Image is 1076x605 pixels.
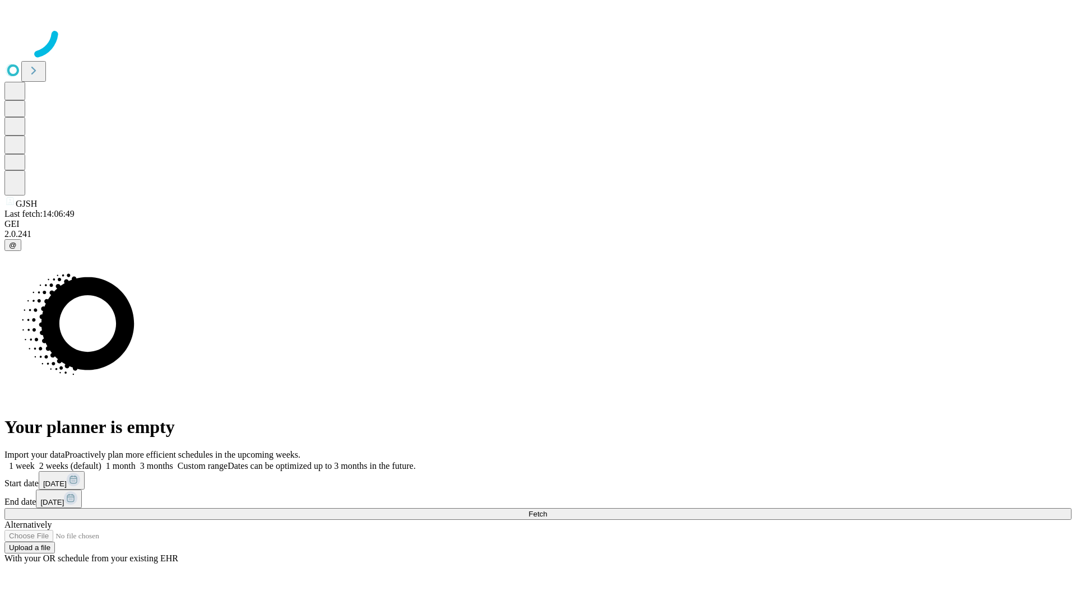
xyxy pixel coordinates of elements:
[4,229,1072,239] div: 2.0.241
[528,510,547,518] span: Fetch
[106,461,136,471] span: 1 month
[16,199,37,208] span: GJSH
[4,219,1072,229] div: GEI
[4,520,52,529] span: Alternatively
[65,450,300,459] span: Proactively plan more efficient schedules in the upcoming weeks.
[4,553,178,563] span: With your OR schedule from your existing EHR
[4,490,1072,508] div: End date
[39,461,101,471] span: 2 weeks (default)
[36,490,82,508] button: [DATE]
[4,542,55,553] button: Upload a file
[43,480,67,488] span: [DATE]
[4,239,21,251] button: @
[4,209,75,218] span: Last fetch: 14:06:49
[4,450,65,459] span: Import your data
[4,471,1072,490] div: Start date
[4,417,1072,438] h1: Your planner is empty
[140,461,173,471] span: 3 months
[9,461,35,471] span: 1 week
[40,498,64,506] span: [DATE]
[228,461,415,471] span: Dates can be optimized up to 3 months in the future.
[9,241,17,249] span: @
[4,508,1072,520] button: Fetch
[39,471,85,490] button: [DATE]
[178,461,228,471] span: Custom range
